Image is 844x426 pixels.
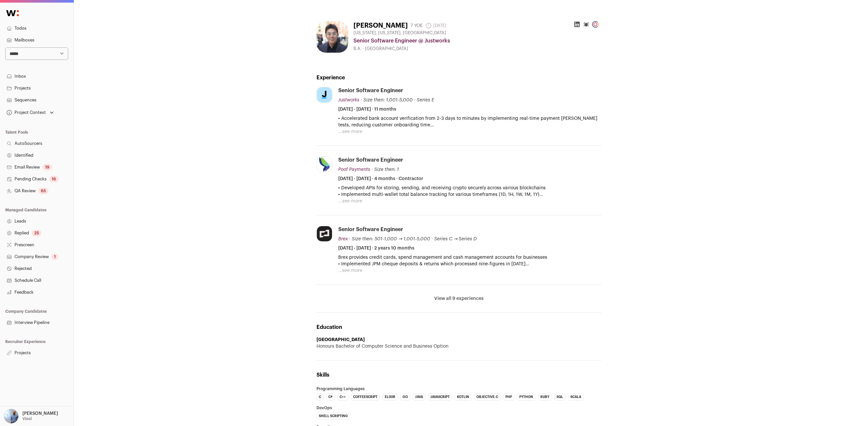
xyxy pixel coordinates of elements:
[338,185,601,191] p: • Developed APIs for storing, sending, and receiving crypto securely across various blockchains
[417,98,434,102] span: Series E
[351,393,380,401] li: CoffeeScript
[338,128,362,135] button: ...see more
[316,323,601,331] h2: Education
[338,167,370,172] span: Poof Payments
[338,198,362,204] button: ...see more
[517,393,535,401] li: Python
[316,21,348,53] img: 70441e39614b6f6683d68939164f1e96d16228f6e999b4c906d325041d3d3ffb.jpg
[568,393,584,401] li: Scala
[338,115,601,128] p: • Accelerated bank account verification from 2-3 days to minutes by implementing real-time paymen...
[338,226,403,233] div: Senior Software Engineer
[317,226,332,241] img: 6081f9862568a843031b21213763e4648631c3c8ecad2c7084f42a271e214b5e.jpg
[316,387,601,391] h3: Programming Languages
[428,393,452,401] li: JavaScript
[353,37,601,45] div: Senior Software Engineer @ Justworks
[326,393,335,401] li: C#
[338,261,601,267] p: • Implemented JPM cheque deposits & returns which processed nine-figures in [DATE]
[361,98,413,102] span: · Size then: 1,001-5,000
[4,409,18,423] img: 97332-medium_jpg
[22,416,32,421] p: Vixel
[414,97,415,103] span: ·
[434,295,484,302] button: View all 9 experiences
[338,106,396,113] span: [DATE] - [DATE] · 11 months
[353,21,408,30] h1: [PERSON_NAME]
[413,393,425,401] li: Java
[338,98,359,102] span: Justworks
[51,253,58,260] div: 1
[337,393,348,401] li: C++
[455,393,471,401] li: Kotlin
[43,164,52,171] div: 19
[432,236,433,242] span: ·
[316,406,601,410] h3: DevOps
[338,254,601,261] p: Brex provides credit cards, spend management and cash management accounts for businesses
[353,30,446,36] span: [US_STATE], [US_STATE], [GEOGRAPHIC_DATA]
[503,393,514,401] li: PHP
[349,237,430,241] span: · Size then: 501-1,000 → 1,001-5,000
[382,393,398,401] li: Elixir
[554,393,565,401] li: SQL
[317,87,332,102] img: a341b9c0560670fecacade8caa865deb555676ff14e94871ec671220f1ca152b.png
[400,393,410,401] li: Go
[338,191,601,198] p: • Implemented multi-wallet total balance tracking for various timeframes (1D, 1H, 1W, 1M, 1Y)
[372,167,399,172] span: · Size then: 1
[316,393,323,401] li: C
[316,337,365,342] strong: [GEOGRAPHIC_DATA]
[410,22,423,29] div: 7 YOE
[317,157,332,172] img: 55be2636ddf08bdea4963a2b6740570f285e411bf11cac418b99ffda644a5dda.png
[316,74,601,82] h2: Experience
[338,175,423,182] span: [DATE] - [DATE] · 4 months · Contractor
[425,22,446,29] span: [DATE]
[338,245,414,252] span: [DATE] - [DATE] · 2 years 10 months
[5,108,55,117] button: Open dropdown
[3,7,22,20] img: Wellfound
[22,411,58,416] p: [PERSON_NAME]
[474,393,500,401] li: Objective-C
[338,156,403,164] div: Senior Software Engineer
[3,409,59,423] button: Open dropdown
[5,110,46,115] div: Project Context
[434,237,477,241] span: Series C → Series D
[338,267,362,274] button: ...see more
[32,230,42,236] div: 25
[538,393,552,401] li: Ruby
[49,176,59,182] div: 16
[38,188,48,194] div: 65
[316,413,350,420] li: Shell Scripting
[353,46,601,51] div: B.A. - [GEOGRAPHIC_DATA]
[338,87,403,94] div: Senior Software Engineer
[338,237,348,241] span: Brex
[316,343,601,350] div: Honours Bachelor of Computer Science and Business Option
[316,371,601,379] h2: Skills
